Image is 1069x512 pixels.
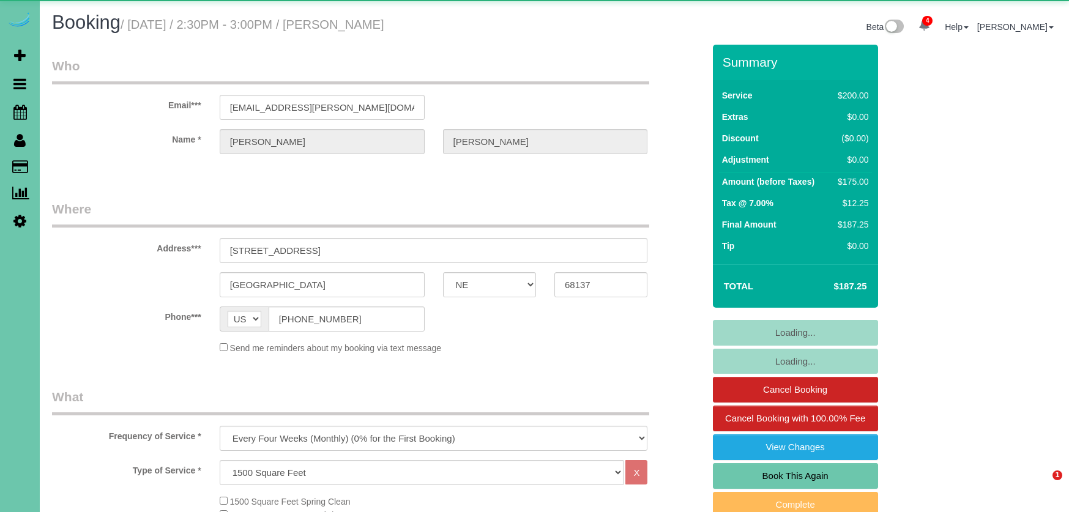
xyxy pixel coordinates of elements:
[833,89,868,102] div: $200.00
[43,426,210,442] label: Frequency of Service *
[43,129,210,146] label: Name *
[52,57,649,84] legend: Who
[833,218,868,231] div: $187.25
[713,434,878,460] a: View Changes
[722,132,759,144] label: Discount
[833,154,868,166] div: $0.00
[52,200,649,228] legend: Where
[713,377,878,403] a: Cancel Booking
[713,463,878,489] a: Book This Again
[43,460,210,477] label: Type of Service *
[833,197,868,209] div: $12.25
[52,388,649,415] legend: What
[723,55,872,69] h3: Summary
[945,22,969,32] a: Help
[722,218,777,231] label: Final Amount
[722,197,773,209] label: Tax @ 7.00%
[1052,470,1062,480] span: 1
[722,176,814,188] label: Amount (before Taxes)
[833,240,868,252] div: $0.00
[722,111,748,123] label: Extras
[230,343,442,353] span: Send me reminders about my booking via text message
[121,18,384,31] small: / [DATE] / 2:30PM - 3:00PM / [PERSON_NAME]
[833,111,868,123] div: $0.00
[722,154,769,166] label: Adjustment
[1027,470,1057,500] iframe: Intercom live chat
[724,281,754,291] strong: Total
[977,22,1054,32] a: [PERSON_NAME]
[912,12,936,39] a: 4
[52,12,121,33] span: Booking
[884,20,904,35] img: New interface
[833,176,868,188] div: $175.00
[866,22,904,32] a: Beta
[725,413,865,423] span: Cancel Booking with 100.00% Fee
[713,406,878,431] a: Cancel Booking with 100.00% Fee
[722,89,753,102] label: Service
[922,16,933,26] span: 4
[797,281,866,292] h4: $187.25
[230,497,351,506] span: 1500 Square Feet Spring Clean
[7,12,32,29] img: Automaid Logo
[722,240,735,252] label: Tip
[833,132,868,144] div: ($0.00)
